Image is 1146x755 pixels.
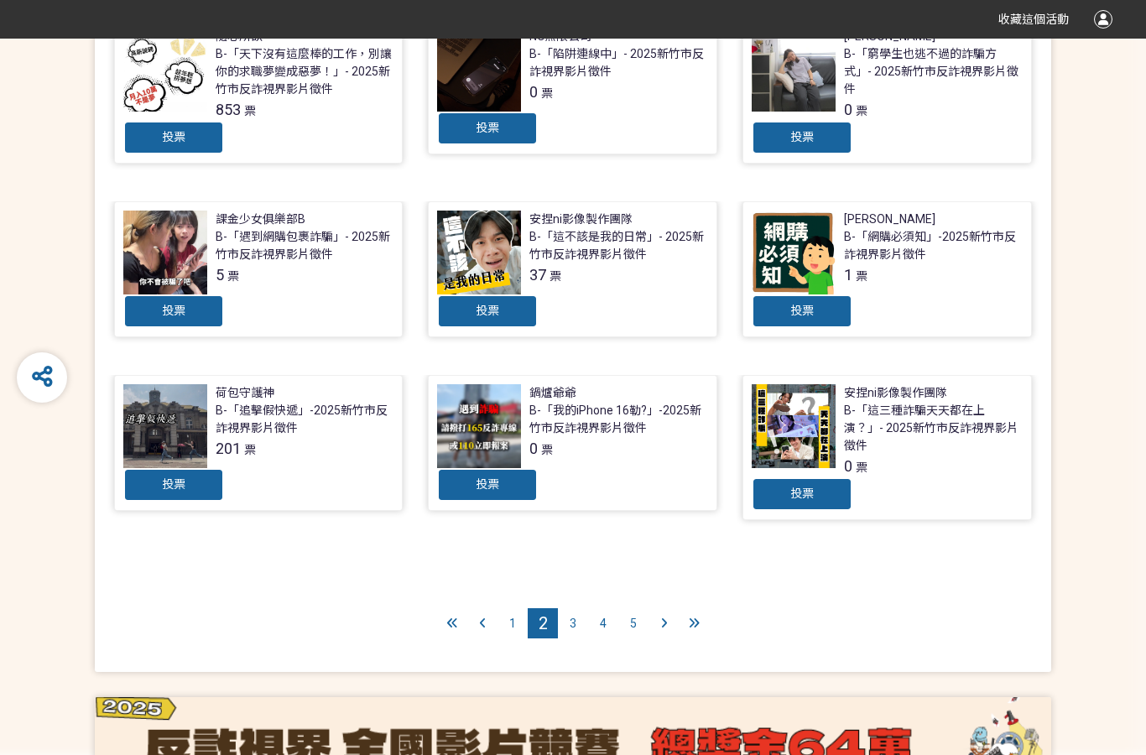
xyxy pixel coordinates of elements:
span: 0 [529,440,538,457]
span: 投票 [476,304,499,317]
div: 安捏ni影像製作團隊 [844,384,947,402]
span: 收藏這個活動 [998,13,1069,26]
a: 荷包守護神B-「追擊假快遞」-2025新竹市反詐視界影片徵件201票投票 [114,375,404,511]
span: 投票 [476,121,499,134]
span: 37 [529,266,546,284]
span: 投票 [790,487,814,500]
div: 安捏ni影像製作團隊 [529,211,633,228]
span: 853 [216,101,241,118]
span: 投票 [790,304,814,317]
a: 安捏ni影像製作團隊B-「這不該是我的日常」- 2025新竹市反詐視界影片徵件37票投票 [428,201,717,337]
span: 5 [216,266,224,284]
span: 票 [550,269,561,283]
div: B-「窮學生也逃不過的詐騙方式」- 2025新竹市反詐視界影片徵件 [844,45,1023,98]
span: 投票 [790,130,814,143]
div: B-「網購必須知」-2025新竹市反詐視界影片徵件 [844,228,1023,263]
div: B-「這三種詐騙天天都在上演？」- 2025新竹市反詐視界影片徵件 [844,402,1023,455]
span: 3 [570,617,576,630]
span: 2 [539,613,548,633]
span: 票 [856,269,867,283]
div: B-「陷阱連線中」- 2025新竹市反詐視界影片徵件 [529,45,708,81]
div: B-「我的iPhone 16勒?」-2025新竹市反詐視界影片徵件 [529,402,708,437]
span: 票 [244,104,256,117]
a: [PERSON_NAME]B-「窮學生也逃不過的詐騙方式」- 2025新竹市反詐視界影片徵件0票投票 [742,18,1032,164]
a: 隨心所欲B-「天下沒有這麼棒的工作，別讓你的求職夢變成惡夢！」- 2025新竹市反詐視界影片徵件853票投票 [114,18,404,164]
span: 5 [630,617,637,630]
div: B-「遇到網購包裹詐騙」- 2025新竹市反詐視界影片徵件 [216,228,394,263]
span: 0 [844,101,852,118]
span: 1 [509,617,516,630]
span: 4 [600,617,607,630]
div: B-「追擊假快遞」-2025新竹市反詐視界影片徵件 [216,402,394,437]
a: 安捏ni影像製作團隊B-「這三種詐騙天天都在上演？」- 2025新竹市反詐視界影片徵件0票投票 [742,375,1032,520]
div: [PERSON_NAME] [844,211,935,228]
span: 0 [529,83,538,101]
span: 0 [844,457,852,475]
span: 201 [216,440,241,457]
span: 票 [227,269,239,283]
span: 1 [844,266,852,284]
span: 票 [541,86,553,100]
div: 荷包守護神 [216,384,274,402]
div: B-「這不該是我的日常」- 2025新竹市反詐視界影片徵件 [529,228,708,263]
a: [PERSON_NAME]B-「網購必須知」-2025新竹市反詐視界影片徵件1票投票 [742,201,1032,337]
div: B-「天下沒有這麼棒的工作，別讓你的求職夢變成惡夢！」- 2025新竹市反詐視界影片徵件 [216,45,394,98]
span: 投票 [162,304,185,317]
span: 票 [541,443,553,456]
span: 投票 [476,477,499,491]
span: 投票 [162,477,185,491]
a: 課金少女俱樂部BB-「遇到網購包裹詐騙」- 2025新竹市反詐視界影片徵件5票投票 [114,201,404,337]
a: NG無限公司B-「陷阱連線中」- 2025新竹市反詐視界影片徵件0票投票 [428,18,717,154]
div: 課金少女俱樂部B [216,211,305,228]
div: 鍋爐爺爺 [529,384,576,402]
span: 票 [856,104,867,117]
span: 票 [244,443,256,456]
span: 票 [856,461,867,474]
span: 投票 [162,130,185,143]
a: 鍋爐爺爺B-「我的iPhone 16勒?」-2025新竹市反詐視界影片徵件0票投票 [428,375,717,511]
